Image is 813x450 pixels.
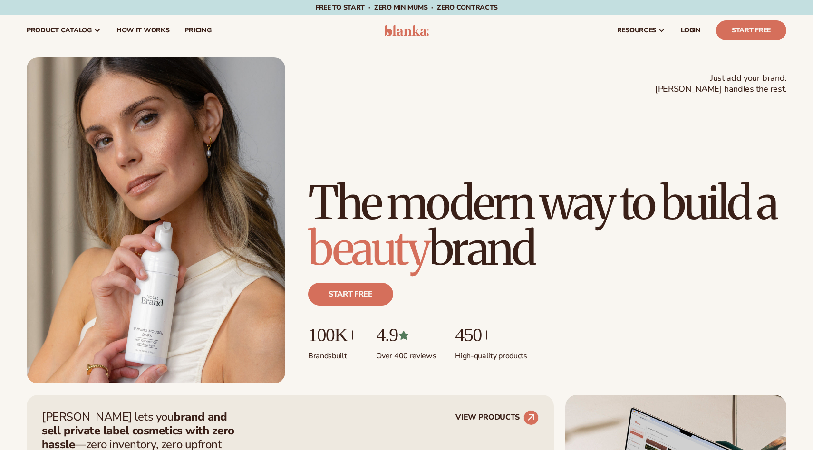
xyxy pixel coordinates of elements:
[308,283,393,306] a: Start free
[716,20,786,40] a: Start Free
[184,27,211,34] span: pricing
[27,27,92,34] span: product catalog
[308,220,429,277] span: beauty
[177,15,219,46] a: pricing
[376,325,436,345] p: 4.9
[308,325,357,345] p: 100K+
[617,27,656,34] span: resources
[27,57,285,383] img: Female holding tanning mousse.
[308,345,357,361] p: Brands built
[315,3,498,12] span: Free to start · ZERO minimums · ZERO contracts
[655,73,786,95] span: Just add your brand. [PERSON_NAME] handles the rest.
[610,15,673,46] a: resources
[455,325,527,345] p: 450+
[109,15,177,46] a: How It Works
[376,345,436,361] p: Over 400 reviews
[19,15,109,46] a: product catalog
[455,345,527,361] p: High-quality products
[308,180,786,271] h1: The modern way to build a brand
[673,15,708,46] a: LOGIN
[455,410,539,425] a: VIEW PRODUCTS
[384,25,429,36] img: logo
[681,27,701,34] span: LOGIN
[116,27,170,34] span: How It Works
